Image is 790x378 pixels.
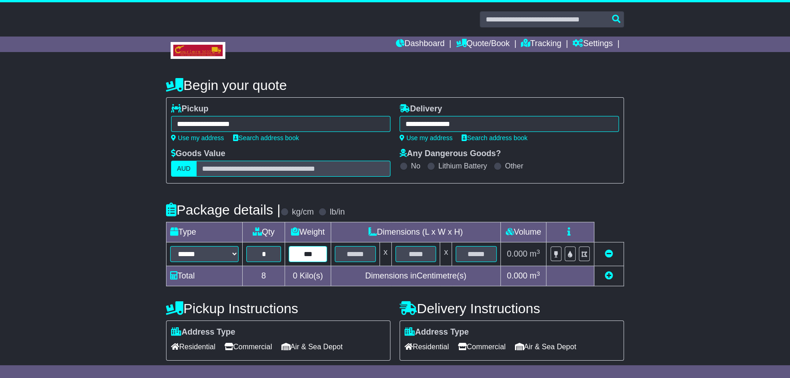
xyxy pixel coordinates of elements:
a: Search address book [462,134,527,142]
td: Dimensions in Centimetre(s) [331,266,500,286]
span: Residential [171,340,215,354]
a: Remove this item [605,249,613,258]
a: Tracking [521,37,561,52]
h4: Begin your quote [166,78,624,93]
label: Lithium Battery [438,162,487,170]
h4: Delivery Instructions [400,301,624,316]
a: Use my address [400,134,452,142]
label: Goods Value [171,149,225,159]
span: 0.000 [507,271,527,280]
span: m [530,271,540,280]
td: 8 [243,266,285,286]
td: Type [166,222,243,242]
label: Address Type [405,327,469,337]
td: x [440,242,452,266]
span: m [530,249,540,258]
td: Total [166,266,243,286]
a: Use my address [171,134,224,142]
label: Other [505,162,523,170]
label: No [411,162,420,170]
td: Dimensions (L x W x H) [331,222,500,242]
td: x [379,242,391,266]
a: Dashboard [396,37,445,52]
a: Quote/Book [456,37,509,52]
sup: 3 [536,248,540,255]
span: Air & Sea Depot [515,340,577,354]
label: kg/cm [292,207,314,217]
sup: 3 [536,270,540,277]
span: 0 [293,271,297,280]
span: Commercial [224,340,272,354]
td: Volume [500,222,546,242]
span: Air & Sea Depot [281,340,343,354]
label: AUD [171,161,197,177]
label: Any Dangerous Goods? [400,149,501,159]
span: Residential [405,340,449,354]
label: Delivery [400,104,442,114]
td: Kilo(s) [285,266,331,286]
label: Address Type [171,327,235,337]
span: Commercial [458,340,505,354]
td: Weight [285,222,331,242]
label: lb/in [330,207,345,217]
a: Search address book [233,134,299,142]
span: 0.000 [507,249,527,258]
h4: Pickup Instructions [166,301,390,316]
a: Settings [572,37,613,52]
label: Pickup [171,104,208,114]
h4: Package details | [166,202,281,217]
td: Qty [243,222,285,242]
a: Add new item [605,271,613,280]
